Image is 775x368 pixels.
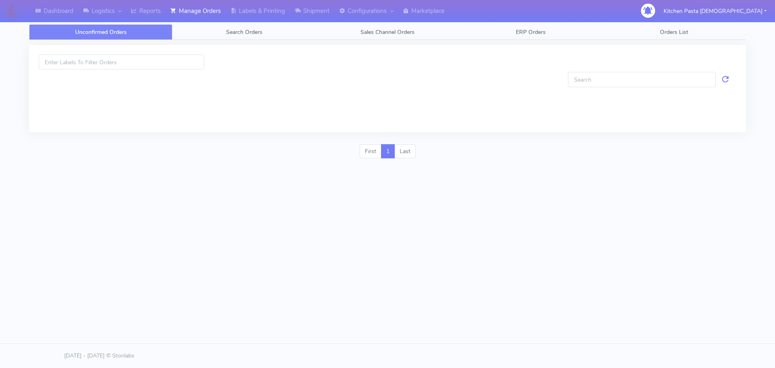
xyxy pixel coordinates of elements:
[226,28,262,36] span: Search Orders
[658,3,773,19] button: Kitchen Pasta [DEMOGRAPHIC_DATA]
[568,72,716,87] input: Search
[75,28,127,36] span: Unconfirmed Orders
[29,24,746,40] ul: Tabs
[381,144,395,159] a: 1
[516,28,546,36] span: ERP Orders
[360,28,415,36] span: Sales Channel Orders
[660,28,688,36] span: Orders List
[39,55,204,69] input: Enter Labels To Filter Orders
